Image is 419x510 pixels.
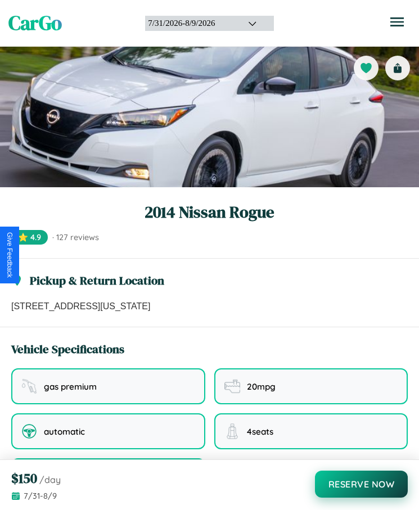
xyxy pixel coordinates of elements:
[52,232,99,242] span: · 127 reviews
[148,19,234,28] div: 7 / 31 / 2026 - 8 / 9 / 2026
[6,232,13,278] div: Give Feedback
[11,300,408,313] p: [STREET_ADDRESS][US_STATE]
[8,10,62,37] span: CarGo
[11,469,37,488] span: $ 150
[24,491,57,501] span: 7 / 31 - 8 / 9
[11,201,408,223] h1: 2014 Nissan Rogue
[247,381,276,392] span: 20 mpg
[21,378,37,394] img: fuel type
[44,426,85,437] span: automatic
[247,426,273,437] span: 4 seats
[11,341,124,357] h3: Vehicle Specifications
[30,272,164,288] h3: Pickup & Return Location
[224,378,240,394] img: fuel efficiency
[44,381,97,392] span: gas premium
[315,471,408,498] button: Reserve Now
[39,474,61,485] span: /day
[11,230,48,245] span: ⭐ 4.9
[224,423,240,439] img: seating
